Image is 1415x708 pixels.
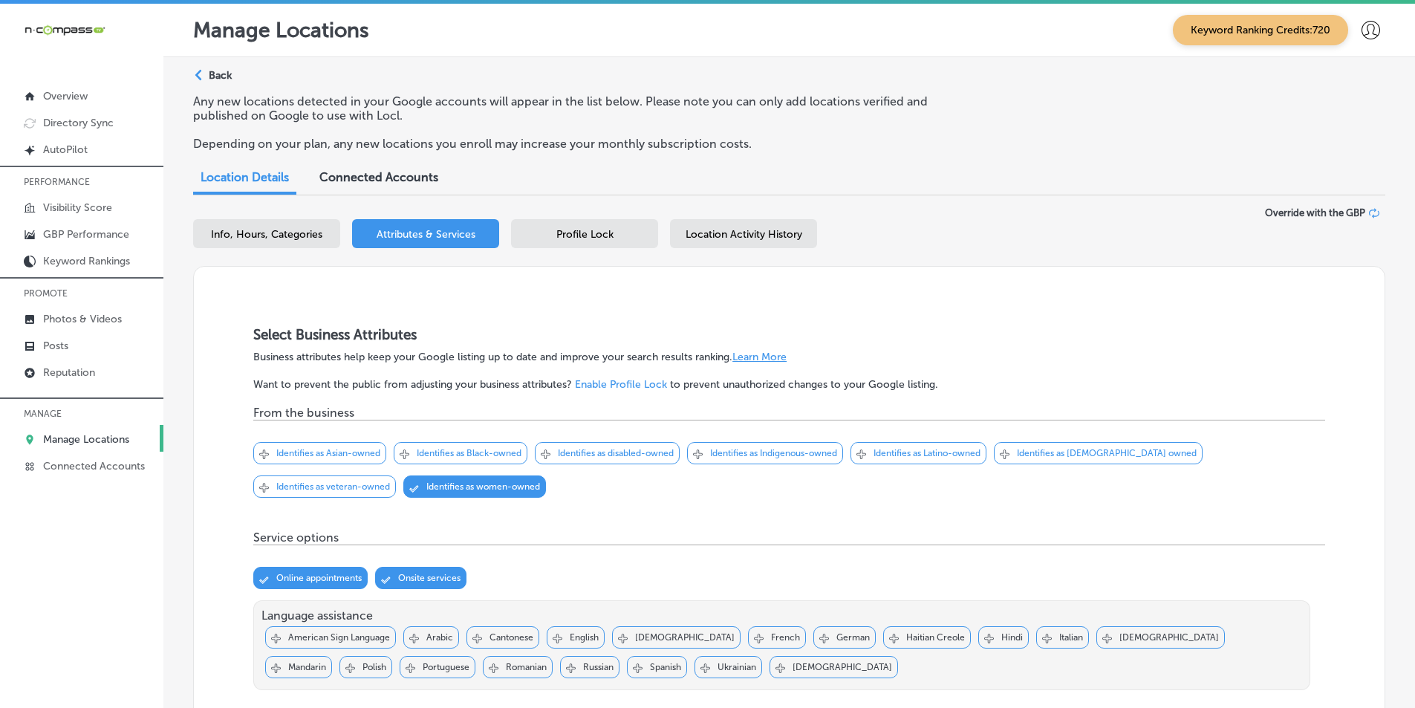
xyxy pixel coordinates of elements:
p: American Sign Language [288,632,390,643]
span: Attributes & Services [377,228,475,241]
p: Cantonese [489,632,533,643]
p: Haitian Creole [906,632,965,643]
p: Visibility Score [43,201,112,214]
span: Connected Accounts [319,170,438,184]
p: Business attributes help keep your Google listing up to date and improve your search results rank... [253,351,1325,363]
p: Identifies as [DEMOGRAPHIC_DATA] owned [1017,448,1197,458]
h3: Select Business Attributes [253,326,1325,343]
a: Enable Profile Lock [575,378,667,391]
p: Manage Locations [43,433,129,446]
p: Connected Accounts [43,460,145,472]
span: Location Activity History [686,228,802,241]
p: Any new locations detected in your Google accounts will appear in the list below. Please note you... [193,94,968,123]
p: Portuguese [423,662,469,672]
p: Ukrainian [718,662,756,672]
p: Manage Locations [193,18,369,42]
p: Want to prevent the public from adjusting your business attributes? to prevent unauthorized chang... [253,378,1325,391]
img: 660ab0bf-5cc7-4cb8-ba1c-48b5ae0f18e60NCTV_CLogo_TV_Black_-500x88.png [24,23,105,37]
p: Russian [583,662,614,672]
p: Directory Sync [43,117,114,129]
p: Identifies as Black-owned [417,448,521,458]
p: Arabic [426,632,453,643]
p: Reputation [43,366,95,379]
span: Location Details [201,170,289,184]
p: French [771,632,800,643]
p: [DEMOGRAPHIC_DATA] [1119,632,1219,643]
p: Keyword Rankings [43,255,130,267]
p: German [836,632,870,643]
p: Posts [43,340,68,352]
p: Identifies as Asian-owned [276,448,380,458]
p: Photos & Videos [43,313,122,325]
span: Keyword Ranking Credits: 720 [1173,15,1348,45]
span: Info, Hours, Categories [211,228,322,241]
p: Spanish [650,662,681,672]
p: AutoPilot [43,143,88,156]
p: GBP Performance [43,228,129,241]
p: Back [209,69,232,82]
p: [DEMOGRAPHIC_DATA] [793,662,892,672]
p: Hindi [1001,632,1023,643]
a: Learn More [732,351,787,363]
p: Polish [362,662,386,672]
p: English [570,632,599,643]
p: Onsite services [398,573,461,583]
p: Mandarin [288,662,326,672]
p: Overview [43,90,88,103]
p: Identifies as Indigenous-owned [710,448,837,458]
p: Identifies as women-owned [426,481,540,492]
p: From the business [253,406,354,420]
p: Language assistance [261,608,1302,623]
p: Identifies as Latino-owned [874,448,980,458]
p: Depending on your plan, any new locations you enroll may increase your monthly subscription costs. [193,137,968,151]
p: Identifies as veteran-owned [276,481,390,492]
p: [DEMOGRAPHIC_DATA] [635,632,735,643]
p: Service options [253,530,339,545]
p: Romanian [506,662,547,672]
p: Identifies as disabled-owned [558,448,674,458]
p: Online appointments [276,573,362,583]
p: Italian [1059,632,1083,643]
span: Override with the GBP [1265,207,1365,218]
span: Profile Lock [556,228,614,241]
